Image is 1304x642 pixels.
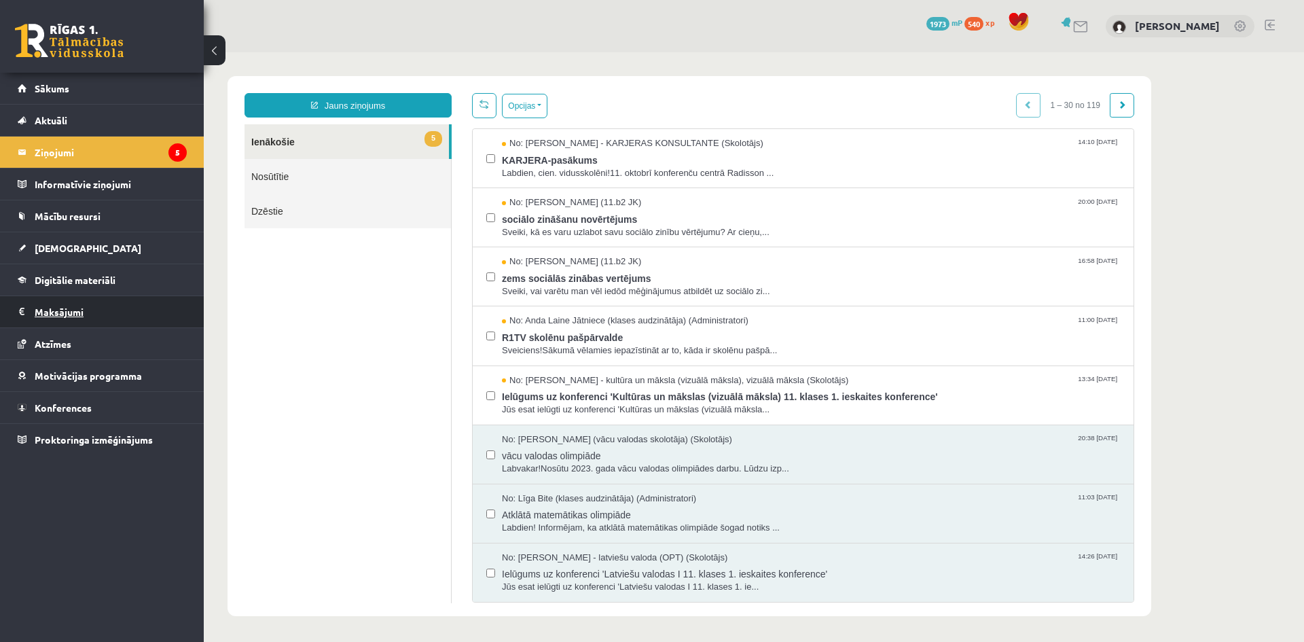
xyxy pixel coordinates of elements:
span: No: [PERSON_NAME] - KARJERAS KONSULTANTE (Skolotājs) [298,85,560,98]
span: Atzīmes [35,338,71,350]
a: 540 xp [964,17,1001,28]
span: No: Līga Bite (klases audzinātāja) (Administratori) [298,440,492,453]
a: Maksājumi [18,296,187,327]
span: Labdien, cien. vidusskolēni!11. oktobrī konferenču centrā Radisson ... [298,115,916,128]
a: Digitālie materiāli [18,264,187,296]
a: No: [PERSON_NAME] - KARJERAS KONSULTANTE (Skolotājs) 14:10 [DATE] KARJERA-pasākums Labdien, cien.... [298,85,916,127]
a: No: Anda Laine Jātniece (klases audzinātāja) (Administratori) 11:00 [DATE] R1TV skolēnu pašpārval... [298,262,916,304]
span: 14:10 [DATE] [871,85,916,95]
span: Jūs esat ielūgti uz konferenci 'Latviešu valodas I 11. klases 1. ie... [298,529,916,541]
a: Atzīmes [18,328,187,359]
span: 1973 [926,17,949,31]
a: Mācību resursi [18,200,187,232]
span: Sveiki, vai varētu man vēl iedōd mēģinājumus atbildēt uz sociālo zi... [298,233,916,246]
span: Ielūgums uz konferenci 'Latviešu valodas I 11. klases 1. ieskaites konference' [298,512,916,529]
span: No: [PERSON_NAME] (11.b2 JK) [298,144,437,157]
a: Proktoringa izmēģinājums [18,424,187,455]
a: Rīgas 1. Tālmācības vidusskola [15,24,124,58]
a: Dzēstie [41,141,247,176]
a: 1973 mP [926,17,962,28]
legend: Maksājumi [35,296,187,327]
span: 14:26 [DATE] [871,499,916,510]
i: 5 [168,143,187,162]
img: Daniela Kokina [1112,20,1126,34]
a: No: [PERSON_NAME] (vācu valodas skolotāja) (Skolotājs) 20:38 [DATE] vācu valodas olimpiāde Labvak... [298,381,916,423]
a: [PERSON_NAME] [1135,19,1220,33]
span: Motivācijas programma [35,370,142,382]
span: vācu valodas olimpiāde [298,393,916,410]
a: Informatīvie ziņojumi [18,168,187,200]
a: No: [PERSON_NAME] (11.b2 JK) 20:00 [DATE] sociālo zināšanu novērtējums Sveiki, kā es varu uzlabot... [298,144,916,186]
legend: Ziņojumi [35,137,187,168]
span: 5 [221,79,238,94]
a: No: [PERSON_NAME] (11.b2 JK) 16:58 [DATE] zems sociālās zinābas vertējums Sveiki, vai varētu man ... [298,203,916,245]
span: xp [985,17,994,28]
a: Konferences [18,392,187,423]
a: No: [PERSON_NAME] - kultūra un māksla (vizuālā māksla), vizuālā māksla (Skolotājs) 13:34 [DATE] I... [298,322,916,364]
span: mP [952,17,962,28]
span: 11:03 [DATE] [871,440,916,450]
span: Labvakar!Nosūtu 2023. gada vācu valodas olimpiādes darbu. Lūdzu izp... [298,410,916,423]
span: Jūs esat ielūgti uz konferenci 'Kultūras un mākslas (vizuālā māksla... [298,351,916,364]
a: 5Ienākošie [41,72,245,107]
span: 13:34 [DATE] [871,322,916,332]
a: No: [PERSON_NAME] - latviešu valoda (OPT) (Skolotājs) 14:26 [DATE] Ielūgums uz konferenci 'Latvie... [298,499,916,541]
span: Aktuāli [35,114,67,126]
span: No: [PERSON_NAME] - latviešu valoda (OPT) (Skolotājs) [298,499,524,512]
span: 20:00 [DATE] [871,144,916,154]
span: No: [PERSON_NAME] (vācu valodas skolotāja) (Skolotājs) [298,381,528,394]
span: No: Anda Laine Jātniece (klases audzinātāja) (Administratori) [298,262,545,275]
span: 540 [964,17,983,31]
span: Proktoringa izmēģinājums [35,433,153,446]
a: [DEMOGRAPHIC_DATA] [18,232,187,264]
span: R1TV skolēnu pašpārvalde [298,275,916,292]
span: Konferences [35,402,92,414]
span: Sākums [35,82,69,94]
span: Mācību resursi [35,210,101,222]
a: Motivācijas programma [18,360,187,391]
span: zems sociālās zinābas vertējums [298,216,916,233]
a: Sākums [18,73,187,104]
span: Sveiki, kā es varu uzlabot savu sociālo zinību vērtējumu? Ar cieņu,... [298,174,916,187]
a: No: Līga Bite (klases audzinātāja) (Administratori) 11:03 [DATE] Atklātā matemātikas olimpiāde La... [298,440,916,482]
a: Aktuāli [18,105,187,136]
span: 11:00 [DATE] [871,262,916,272]
span: Digitālie materiāli [35,274,115,286]
span: No: [PERSON_NAME] (11.b2 JK) [298,203,437,216]
span: No: [PERSON_NAME] - kultūra un māksla (vizuālā māksla), vizuālā māksla (Skolotājs) [298,322,645,335]
span: 1 – 30 no 119 [837,41,907,65]
span: 20:38 [DATE] [871,381,916,391]
span: [DEMOGRAPHIC_DATA] [35,242,141,254]
span: Ielūgums uz konferenci 'Kultūras un mākslas (vizuālā māksla) 11. klases 1. ieskaites konference' [298,334,916,351]
span: sociālo zināšanu novērtējums [298,157,916,174]
a: Jauns ziņojums [41,41,248,65]
span: Labdien! Informējam, ka atklātā matemātikas olimpiāde šogad notiks ... [298,469,916,482]
span: 16:58 [DATE] [871,203,916,213]
span: Sveiciens!Sākumā vēlamies iepazīstināt ar to, kāda ir skolēnu pašpā... [298,292,916,305]
span: Atklātā matemātikas olimpiāde [298,452,916,469]
legend: Informatīvie ziņojumi [35,168,187,200]
a: Ziņojumi5 [18,137,187,168]
a: Nosūtītie [41,107,247,141]
span: KARJERA-pasākums [298,98,916,115]
button: Opcijas [298,41,344,66]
